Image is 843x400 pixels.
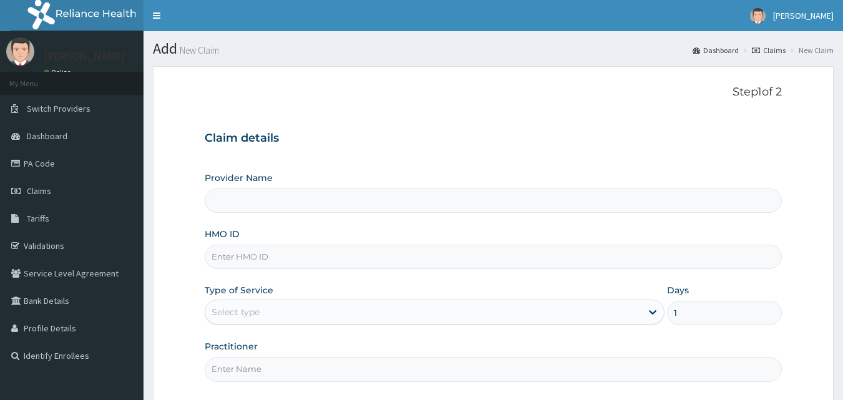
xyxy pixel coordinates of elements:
[153,41,834,57] h1: Add
[205,340,258,353] label: Practitioner
[205,245,782,269] input: Enter HMO ID
[205,357,782,381] input: Enter Name
[205,85,782,99] p: Step 1 of 2
[27,213,49,224] span: Tariffs
[693,45,739,56] a: Dashboard
[6,37,34,66] img: User Image
[212,306,260,318] div: Select type
[27,185,51,197] span: Claims
[44,51,125,62] p: [PERSON_NAME]
[44,68,74,77] a: Online
[27,103,90,114] span: Switch Providers
[773,10,834,21] span: [PERSON_NAME]
[787,45,834,56] li: New Claim
[752,45,786,56] a: Claims
[27,130,67,142] span: Dashboard
[750,8,766,24] img: User Image
[205,284,273,296] label: Type of Service
[177,46,219,55] small: New Claim
[205,228,240,240] label: HMO ID
[205,132,782,145] h3: Claim details
[667,284,689,296] label: Days
[205,172,273,184] label: Provider Name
